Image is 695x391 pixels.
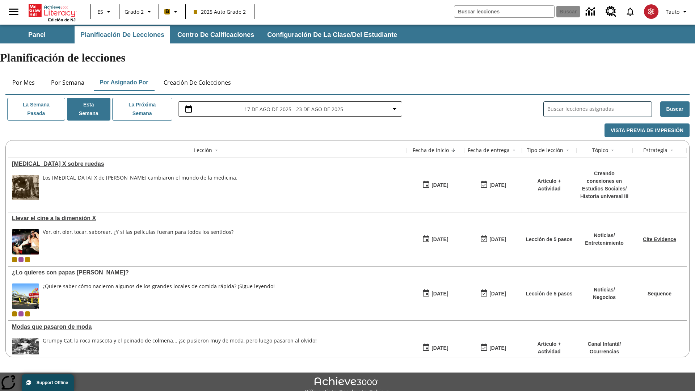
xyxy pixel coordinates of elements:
div: Grumpy Cat, la roca mascota y el peinado de colmena... ¡se pusieron muy de moda, pero luego pasar... [43,338,317,363]
button: Sort [563,146,572,155]
span: Grado 2 [125,8,144,16]
button: Por mes [5,74,42,91]
div: Portada [29,3,76,22]
div: Fecha de entrega [468,147,510,154]
div: New 2025 class [25,257,30,262]
button: Panel [1,26,73,43]
div: Clase actual [12,311,17,316]
button: Sort [608,146,617,155]
button: 08/18/25: Primer día en que estuvo disponible la lección [420,232,451,246]
div: Llevar el cine a la dimensión X [12,215,403,222]
p: Ocurrencias [588,348,621,356]
p: Lección de 5 pasos [526,290,572,298]
button: Lenguaje: ES, Selecciona un idioma [93,5,117,18]
p: Noticias / [585,232,624,239]
img: Uno de los primeros locales de McDonald's, con el icónico letrero rojo y los arcos amarillos. [12,283,39,309]
button: 08/20/25: Primer día en que estuvo disponible la lección [420,178,451,192]
p: Lección de 5 pasos [526,236,572,243]
p: Creando conexiones en Estudios Sociales / [580,170,629,193]
div: [DATE] [489,235,506,244]
a: Rayos X sobre ruedas, Lecciones [12,161,403,167]
img: avatar image [644,4,658,19]
div: OL 2025 Auto Grade 3 [18,257,24,262]
button: La próxima semana [112,98,172,121]
img: foto en blanco y negro de una chica haciendo girar unos hula-hulas en la década de 1950 [12,338,39,363]
svg: Collapse Date Range Filter [390,105,399,113]
p: Canal Infantil / [588,340,621,348]
div: [DATE] [431,289,448,298]
p: Historia universal III [580,193,629,200]
p: Entretenimiento [585,239,624,247]
input: Buscar lecciones asignadas [547,104,652,114]
span: Edición de NJ [48,18,76,22]
button: Centro de calificaciones [172,26,260,43]
a: Sequence [648,291,671,297]
button: 06/30/26: Último día en que podrá accederse la lección [477,341,509,355]
button: Perfil/Configuración [663,5,692,18]
button: Creación de colecciones [158,74,237,91]
a: Llevar el cine a la dimensión X, Lecciones [12,215,403,222]
button: Por semana [45,74,90,91]
button: Escoja un nuevo avatar [640,2,663,21]
div: Los rayos X de Marie Curie cambiaron el mundo de la medicina. [43,175,237,200]
button: Vista previa de impresión [605,123,690,138]
a: Modas que pasaron de moda, Lecciones [12,324,403,330]
p: Negocios [593,294,616,301]
p: Noticias / [593,286,616,294]
span: Clase actual [12,257,17,262]
a: Centro de información [581,2,601,22]
div: Estrategia [643,147,667,154]
button: 07/26/25: Primer día en que estuvo disponible la lección [420,287,451,300]
button: Planificación de lecciones [75,26,170,43]
button: Grado: Grado 2, Elige un grado [122,5,156,18]
button: Buscar [660,101,690,117]
button: Sort [510,146,518,155]
a: ¿Lo quieres con papas fritas?, Lecciones [12,269,403,276]
a: Centro de recursos, Se abrirá en una pestaña nueva. [601,2,621,21]
div: Ver, oír, oler, tocar, saborear. ¿Y si las películas fueran para todos los sentidos? [43,229,233,255]
span: 17 de ago de 2025 - 23 de ago de 2025 [244,105,343,113]
div: Tipo de lección [527,147,563,154]
button: Seleccione el intervalo de fechas opción del menú [181,105,399,113]
button: Sort [212,146,221,155]
img: Foto en blanco y negro de dos personas uniformadas colocando a un hombre en una máquina de rayos ... [12,175,39,200]
span: 2025 Auto Grade 2 [194,8,246,16]
span: Support Offline [37,380,68,385]
button: Sort [667,146,676,155]
p: Artículo + Actividad [526,340,573,356]
span: ES [97,8,103,16]
button: 08/20/25: Último día en que podrá accederse la lección [477,178,509,192]
div: Rayos X sobre ruedas [12,161,403,167]
div: Modas que pasaron de moda [12,324,403,330]
a: Notificaciones [621,2,640,21]
div: [DATE] [489,289,506,298]
span: B [165,7,169,16]
button: Por asignado por [94,74,154,91]
div: Ver, oír, oler, tocar, saborear. ¿Y si las películas fueran para todos los sentidos? [43,229,233,235]
span: ¿Quiere saber cómo nacieron algunos de los grandes locales de comida rápida? ¡Sigue leyendo! [43,283,275,309]
div: Los [MEDICAL_DATA] X de [PERSON_NAME] cambiaron el mundo de la medicina. [43,175,237,181]
div: OL 2025 Auto Grade 3 [18,311,24,316]
a: Portada [29,3,76,18]
button: Configuración de la clase/del estudiante [261,26,403,43]
a: Cite Evidence [643,236,676,242]
div: ¿Quiere saber cómo nacieron algunos de los grandes locales de comida rápida? ¡Sigue leyendo! [43,283,275,290]
button: La semana pasada [7,98,65,121]
div: Grumpy Cat, la roca mascota y el peinado de colmena... ¡se pusieron muy de moda, pero luego pasar... [43,338,317,344]
button: Support Offline [22,374,74,391]
div: ¿Lo quieres con papas fritas? [12,269,403,276]
button: Abrir el menú lateral [3,1,24,22]
div: [DATE] [431,235,448,244]
button: Esta semana [67,98,110,121]
div: New 2025 class [25,311,30,316]
div: Fecha de inicio [413,147,449,154]
button: Boost El color de la clase es anaranjado claro. Cambiar el color de la clase. [161,5,183,18]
